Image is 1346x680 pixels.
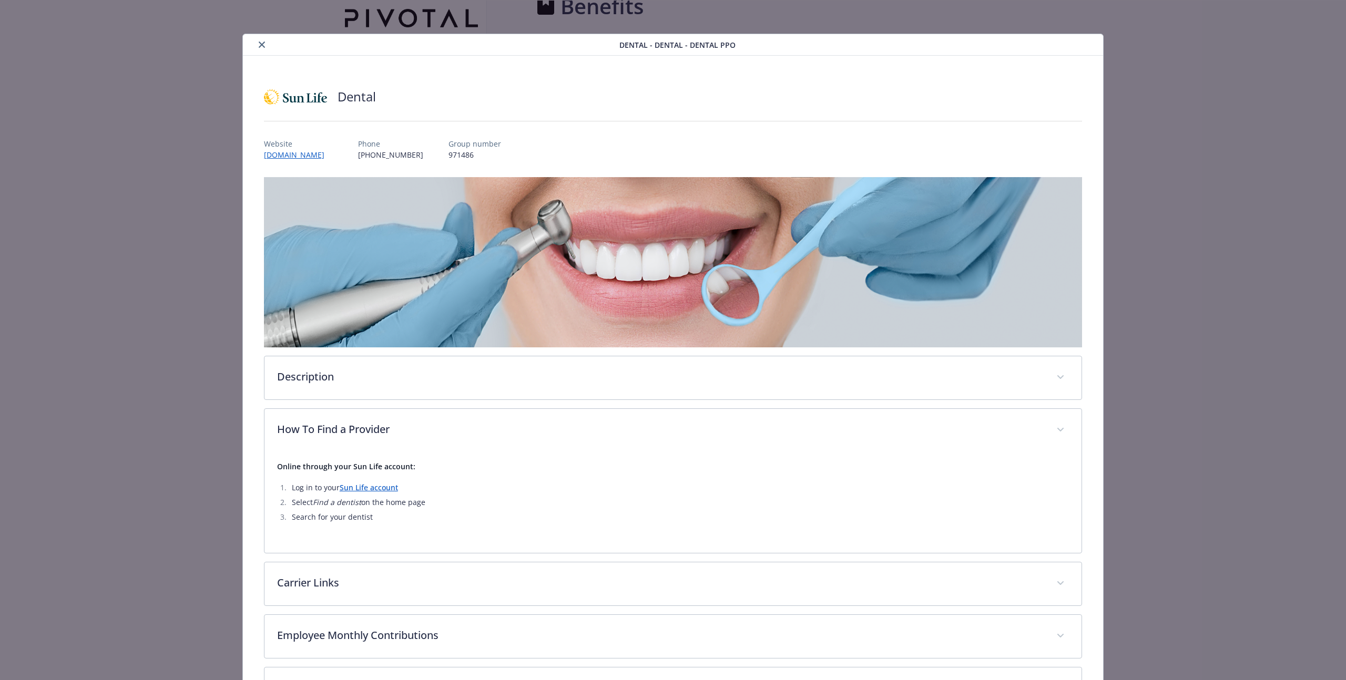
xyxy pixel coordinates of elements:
img: Sun Life Assurance Company of CA (US) [264,81,327,112]
li: Search for your dentist [289,511,1069,523]
p: Website [264,138,333,149]
p: Description [277,369,1044,385]
li: Log in to your [289,481,1069,494]
p: Group number [448,138,501,149]
p: How To Find a Provider [277,421,1044,437]
p: 971486 [448,149,501,160]
img: banner [264,177,1082,347]
p: Employee Monthly Contributions [277,627,1044,643]
span: Dental - Dental - Dental PPO [619,39,736,50]
p: [PHONE_NUMBER] [358,149,423,160]
strong: Online through your Sun Life account: [277,461,415,471]
div: Description [264,356,1082,399]
p: Carrier Links [277,575,1044,591]
p: Phone [358,138,423,149]
div: Employee Monthly Contributions [264,615,1082,658]
div: Carrier Links [264,562,1082,605]
li: Select on the home page [289,496,1069,509]
h2: Dental [338,88,376,106]
div: How To Find a Provider [264,409,1082,452]
div: How To Find a Provider [264,452,1082,553]
a: Sun Life account [340,482,398,492]
em: Find a dentist [313,497,361,507]
a: [DOMAIN_NAME] [264,150,333,160]
button: close [256,38,268,51]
